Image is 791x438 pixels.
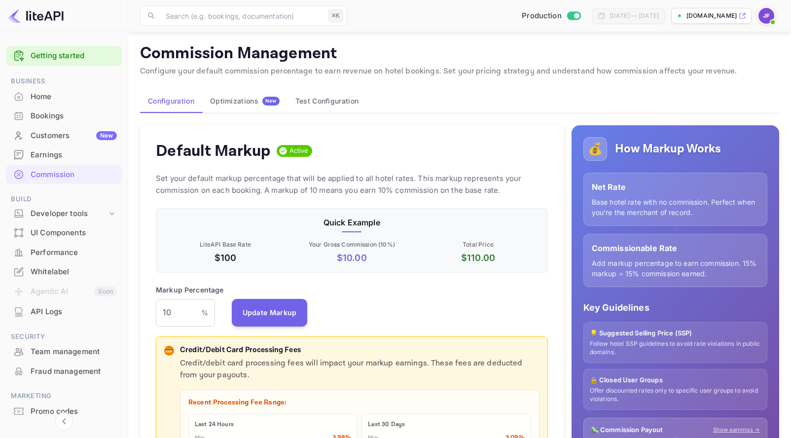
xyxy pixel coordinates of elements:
[592,242,759,254] p: Commissionable Rate
[588,140,603,158] p: 💰
[31,366,117,377] div: Fraud management
[590,375,761,385] p: 🔒 Closed User Groups
[165,346,173,355] p: 💳
[156,299,201,327] input: 0
[180,345,539,356] p: Credit/Debit Card Processing Fees
[31,227,117,239] div: UI Components
[6,243,122,261] a: Performance
[6,165,122,183] a: Commission
[31,247,117,258] div: Performance
[6,362,122,381] div: Fraud management
[201,307,208,318] p: %
[758,8,774,24] img: Jenny Frimer
[164,217,539,228] p: Quick Example
[6,262,122,282] div: Whitelabel
[6,194,122,205] span: Build
[286,146,313,156] span: Active
[156,285,224,295] p: Markup Percentage
[8,8,64,24] img: LiteAPI logo
[31,91,117,103] div: Home
[290,251,413,264] p: $ 10.00
[6,107,122,126] div: Bookings
[31,50,117,62] a: Getting started
[6,205,122,222] div: Developer tools
[156,141,271,161] h4: Default Markup
[195,420,351,429] p: Last 24 Hours
[31,169,117,181] div: Commission
[590,328,761,338] p: 💡 Suggested Selling Price (SSP)
[615,141,721,157] h5: How Markup Works
[55,412,73,430] button: Collapse navigation
[6,223,122,243] div: UI Components
[6,223,122,242] a: UI Components
[6,391,122,401] span: Marketing
[417,251,539,264] p: $ 110.00
[592,197,759,218] p: Base hotel rate with no commission. Perfect when you're the merchant of record.
[31,208,107,219] div: Developer tools
[6,126,122,146] div: CustomersNew
[6,146,122,165] div: Earnings
[180,358,539,381] p: Credit/debit card processing fees will impact your markup earnings. These fees are deducted from ...
[590,340,761,357] p: Follow hotel SSP guidelines to avoid rate violations in public domains.
[6,107,122,125] a: Bookings
[6,76,122,87] span: Business
[713,426,760,434] a: Show earnings →
[610,11,659,20] div: [DATE] — [DATE]
[210,97,280,106] div: Optimizations
[592,181,759,193] p: Net Rate
[590,387,761,403] p: Offer discounted rates only to specific user groups to avoid violations.
[140,44,779,64] p: Commission Management
[6,165,122,184] div: Commission
[6,402,122,421] div: Promo codes
[6,302,122,322] div: API Logs
[6,342,122,361] a: Team management
[6,146,122,164] a: Earnings
[6,342,122,362] div: Team management
[591,425,663,435] p: 💸 Commission Payout
[140,89,202,113] button: Configuration
[6,362,122,380] a: Fraud management
[6,402,122,420] a: Promo codes
[6,87,122,106] a: Home
[31,149,117,161] div: Earnings
[140,66,779,77] p: Configure your default commission percentage to earn revenue on hotel bookings. Set your pricing ...
[31,110,117,122] div: Bookings
[160,6,324,26] input: Search (e.g. bookings, documentation)
[6,243,122,262] div: Performance
[6,126,122,145] a: CustomersNew
[6,331,122,342] span: Security
[6,262,122,281] a: Whitelabel
[6,87,122,107] div: Home
[417,240,539,249] p: Total Price
[188,398,531,408] p: Recent Processing Fee Range:
[31,306,117,318] div: API Logs
[6,302,122,321] a: API Logs
[583,301,767,314] p: Key Guidelines
[368,420,524,429] p: Last 30 Days
[96,131,117,140] div: New
[31,346,117,358] div: Team management
[164,240,287,249] p: LiteAPI Base Rate
[6,46,122,66] div: Getting started
[288,89,366,113] button: Test Configuration
[328,9,343,22] div: ⌘K
[31,130,117,142] div: Customers
[31,266,117,278] div: Whitelabel
[232,299,308,327] button: Update Markup
[31,406,117,417] div: Promo codes
[522,10,562,22] span: Production
[156,173,548,196] p: Set your default markup percentage that will be applied to all hotel rates. This markup represent...
[518,10,584,22] div: Switch to Sandbox mode
[592,258,759,279] p: Add markup percentage to earn commission. 15% markup = 15% commission earned.
[290,240,413,249] p: Your Gross Commission ( 10 %)
[164,251,287,264] p: $100
[686,11,737,20] p: [DOMAIN_NAME]
[262,98,280,104] span: New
